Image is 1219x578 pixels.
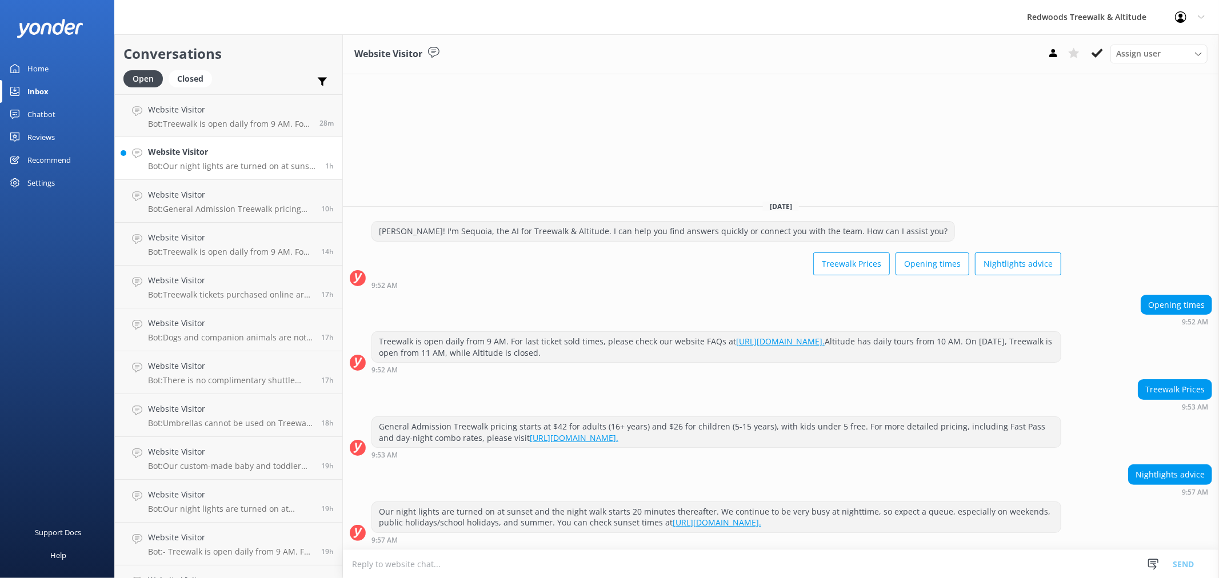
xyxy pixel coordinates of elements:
[371,451,1061,459] div: 09:53am 19-Aug-2025 (UTC +12:00) Pacific/Auckland
[148,418,313,428] p: Bot: Umbrellas cannot be used on Treewalk or Altitude due to the narrow bridges and construction ...
[148,531,313,544] h4: Website Visitor
[372,332,1061,362] div: Treewalk is open daily from 9 AM. For last ticket sold times, please check our website FAQs at Al...
[27,126,55,148] div: Reviews
[148,247,313,257] p: Bot: Treewalk is open daily from 9 AM. For last ticket sold times, please check our website FAQs ...
[1182,489,1208,496] strong: 9:57 AM
[115,308,342,351] a: Website VisitorBot:Dogs and companion animals are not permitted on the Treewalk or Altitude due t...
[813,252,890,275] button: Treewalk Prices
[115,266,342,308] a: Website VisitorBot:Treewalk tickets purchased online are valid for first use up to 12 months from...
[354,47,422,62] h3: Website Visitor
[148,445,313,458] h4: Website Visitor
[148,119,311,129] p: Bot: Treewalk is open daily from 9 AM. For the last ticket sold times, please check our website F...
[321,375,334,385] span: 05:29pm 18-Aug-2025 (UTC +12:00) Pacific/Auckland
[148,161,317,171] p: Bot: Our night lights are turned on at sunset and the night walk starts 20 minutes thereafter. We...
[35,521,82,544] div: Support Docs
[115,223,342,266] a: Website VisitorBot:Treewalk is open daily from 9 AM. For last ticket sold times, please check our...
[148,332,313,343] p: Bot: Dogs and companion animals are not permitted on the Treewalk or Altitude due to safety conce...
[372,502,1061,532] div: Our night lights are turned on at sunset and the night walk starts 20 minutes thereafter. We cont...
[148,403,313,415] h4: Website Visitor
[148,375,313,386] p: Bot: There is no complimentary shuttle service offered to or from the Treewalk. You can use a pri...
[27,171,55,194] div: Settings
[148,317,313,330] h4: Website Visitor
[115,351,342,394] a: Website VisitorBot:There is no complimentary shuttle service offered to or from the Treewalk. You...
[736,336,825,347] a: [URL][DOMAIN_NAME].
[115,437,342,480] a: Website VisitorBot:Our custom-made baby and toddler strollers are available on a first come, firs...
[371,366,1061,374] div: 09:52am 19-Aug-2025 (UTC +12:00) Pacific/Auckland
[169,70,212,87] div: Closed
[169,72,218,85] a: Closed
[321,461,334,471] span: 04:11pm 18-Aug-2025 (UTC +12:00) Pacific/Auckland
[371,452,398,459] strong: 9:53 AM
[1138,403,1212,411] div: 09:53am 19-Aug-2025 (UTC +12:00) Pacific/Auckland
[1129,465,1212,484] div: Nightlights advice
[372,222,954,241] div: [PERSON_NAME]! I'm Sequoia, the AI for Treewalk & Altitude. I can help you find answers quickly o...
[123,70,163,87] div: Open
[371,537,398,544] strong: 9:57 AM
[27,80,49,103] div: Inbox
[975,252,1061,275] button: Nightlights advice
[321,547,334,556] span: 03:59pm 18-Aug-2025 (UTC +12:00) Pacific/Auckland
[148,488,313,501] h4: Website Visitor
[148,103,311,116] h4: Website Visitor
[123,43,334,65] h2: Conversations
[115,94,342,137] a: Website VisitorBot:Treewalk is open daily from 9 AM. For the last ticket sold times, please check...
[148,188,313,201] h4: Website Visitor
[27,57,49,80] div: Home
[896,252,969,275] button: Opening times
[148,290,313,300] p: Bot: Treewalk tickets purchased online are valid for first use up to 12 months from the purchase ...
[1182,404,1208,411] strong: 9:53 AM
[371,282,398,289] strong: 9:52 AM
[325,161,334,171] span: 09:57am 19-Aug-2025 (UTC +12:00) Pacific/Auckland
[50,544,66,567] div: Help
[148,461,313,471] p: Bot: Our custom-made baby and toddler strollers are available on a first come, first served basis...
[372,417,1061,447] div: General Admission Treewalk pricing starts at $42 for adults (16+ years) and $26 for children (5-1...
[530,432,618,443] a: [URL][DOMAIN_NAME].
[1138,380,1212,399] div: Treewalk Prices
[371,367,398,374] strong: 9:52 AM
[321,504,334,513] span: 04:09pm 18-Aug-2025 (UTC +12:00) Pacific/Auckland
[321,204,334,214] span: 12:23am 19-Aug-2025 (UTC +12:00) Pacific/Auckland
[319,118,334,128] span: 10:46am 19-Aug-2025 (UTC +12:00) Pacific/Auckland
[148,547,313,557] p: Bot: - Treewalk is open daily from 9 AM. For last ticket sold times, please check our website FAQ...
[1110,45,1208,63] div: Assign User
[148,231,313,244] h4: Website Visitor
[148,146,317,158] h4: Website Visitor
[115,137,342,180] a: Website VisitorBot:Our night lights are turned on at sunset and the night walk starts 20 minutes ...
[115,394,342,437] a: Website VisitorBot:Umbrellas cannot be used on Treewalk or Altitude due to the narrow bridges and...
[148,504,313,514] p: Bot: Our night lights are turned on at sunset, and the night walk starts 20 minutes thereafter. W...
[123,72,169,85] a: Open
[148,360,313,372] h4: Website Visitor
[321,418,334,428] span: 04:21pm 18-Aug-2025 (UTC +12:00) Pacific/Auckland
[1141,295,1212,315] div: Opening times
[115,180,342,223] a: Website VisitorBot:General Admission Treewalk pricing starts at $42 for adults (16+ years) and $2...
[321,332,334,342] span: 05:45pm 18-Aug-2025 (UTC +12:00) Pacific/Auckland
[17,19,83,38] img: yonder-white-logo.png
[371,536,1061,544] div: 09:57am 19-Aug-2025 (UTC +12:00) Pacific/Auckland
[148,274,313,287] h4: Website Visitor
[321,290,334,299] span: 06:09pm 18-Aug-2025 (UTC +12:00) Pacific/Auckland
[148,204,313,214] p: Bot: General Admission Treewalk pricing starts at $42 for adults (16+ years) and $26 for children...
[371,281,1061,289] div: 09:52am 19-Aug-2025 (UTC +12:00) Pacific/Auckland
[763,202,799,211] span: [DATE]
[1141,318,1212,326] div: 09:52am 19-Aug-2025 (UTC +12:00) Pacific/Auckland
[321,247,334,256] span: 08:24pm 18-Aug-2025 (UTC +12:00) Pacific/Auckland
[115,480,342,523] a: Website VisitorBot:Our night lights are turned on at sunset, and the night walk starts 20 minutes...
[27,103,55,126] div: Chatbot
[27,148,71,171] div: Recommend
[115,523,342,565] a: Website VisitorBot:- Treewalk is open daily from 9 AM. For last ticket sold times, please check o...
[1128,488,1212,496] div: 09:57am 19-Aug-2025 (UTC +12:00) Pacific/Auckland
[1116,47,1161,60] span: Assign user
[1182,319,1208,326] strong: 9:52 AM
[673,517,761,528] a: [URL][DOMAIN_NAME].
